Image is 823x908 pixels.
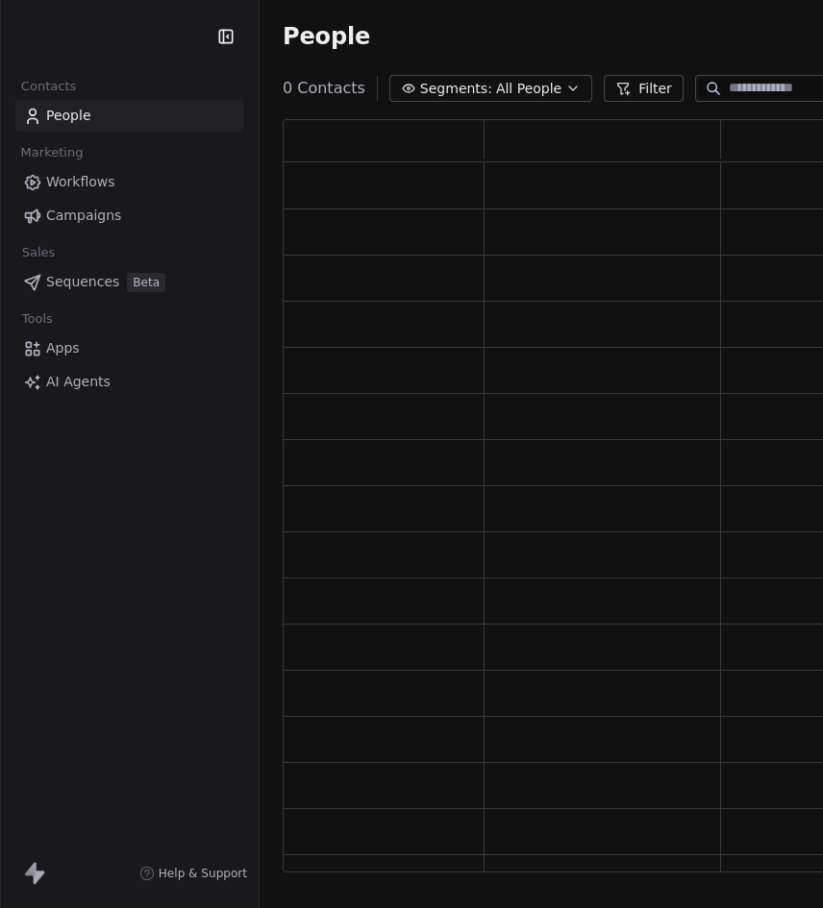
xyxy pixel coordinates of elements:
span: 0 Contacts [283,77,365,100]
a: Help & Support [139,866,247,881]
span: Beta [127,273,165,292]
span: AI Agents [46,372,111,392]
span: Tools [13,305,61,333]
span: Marketing [12,138,91,167]
button: Filter [604,75,684,102]
span: Contacts [12,72,85,101]
span: Segments: [420,79,492,99]
a: Workflows [15,166,243,198]
span: Apps [46,338,80,358]
a: Apps [15,332,243,364]
span: Workflows [46,172,115,192]
span: People [283,22,370,51]
span: People [46,106,91,126]
a: Campaigns [15,200,243,232]
span: All People [496,79,561,99]
a: AI Agents [15,366,243,398]
a: SequencesBeta [15,266,243,298]
span: Sequences [46,272,119,292]
span: Sales [13,238,63,267]
span: Campaigns [46,206,121,226]
span: Help & Support [159,866,247,881]
a: People [15,100,243,132]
